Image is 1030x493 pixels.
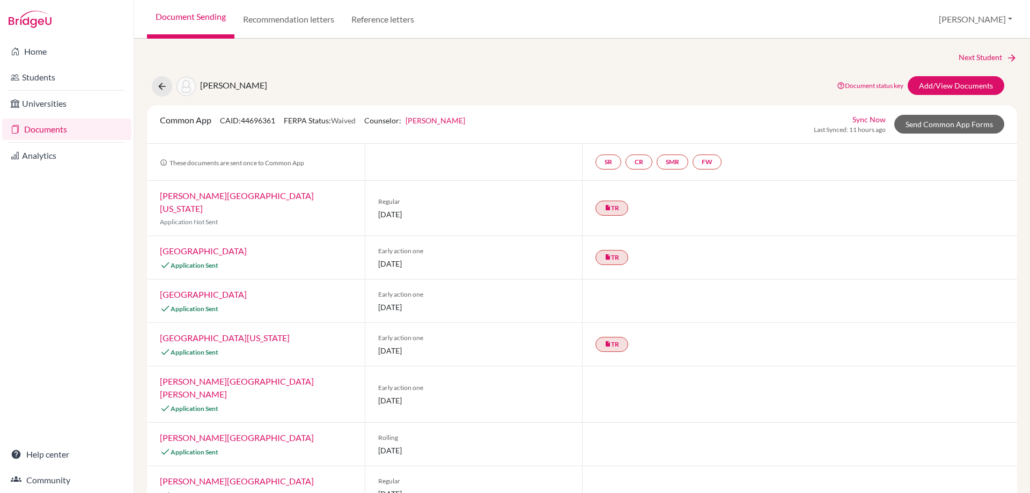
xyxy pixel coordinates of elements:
span: These documents are sent once to Common App [160,159,304,167]
span: [DATE] [378,445,570,456]
a: SMR [657,154,688,170]
a: [PERSON_NAME][GEOGRAPHIC_DATA][US_STATE] [160,190,314,214]
span: [DATE] [378,258,570,269]
a: Documents [2,119,131,140]
a: Document status key [837,82,903,90]
span: Last Synced: 11 hours ago [814,125,886,135]
a: Help center [2,444,131,465]
a: Students [2,67,131,88]
span: Application Sent [171,261,218,269]
a: [GEOGRAPHIC_DATA][US_STATE] [160,333,290,343]
span: Regular [378,476,570,486]
span: Application Sent [171,305,218,313]
span: Early action one [378,290,570,299]
a: FW [693,154,722,170]
span: CAID: 44696361 [220,116,275,125]
a: Analytics [2,145,131,166]
span: [PERSON_NAME] [200,80,267,90]
a: CR [626,154,652,170]
a: Community [2,469,131,491]
a: [GEOGRAPHIC_DATA] [160,246,247,256]
i: insert_drive_file [605,341,611,347]
span: Application Sent [171,348,218,356]
button: [PERSON_NAME] [934,9,1017,30]
a: Sync Now [852,114,886,125]
span: Early action one [378,333,570,343]
a: Add/View Documents [908,76,1004,95]
a: [PERSON_NAME] [406,116,465,125]
span: Early action one [378,246,570,256]
span: Regular [378,197,570,207]
a: insert_drive_fileTR [595,337,628,352]
span: [DATE] [378,345,570,356]
span: [DATE] [378,395,570,406]
a: Next Student [959,51,1017,63]
span: Application Sent [171,448,218,456]
a: insert_drive_fileTR [595,250,628,265]
span: [DATE] [378,209,570,220]
span: Common App [160,115,211,125]
span: Application Not Sent [160,218,218,226]
a: SR [595,154,621,170]
a: [PERSON_NAME][GEOGRAPHIC_DATA][PERSON_NAME] [160,376,314,399]
span: Application Sent [171,404,218,413]
i: insert_drive_file [605,204,611,211]
img: Bridge-U [9,11,51,28]
a: Home [2,41,131,62]
span: FERPA Status: [284,116,356,125]
span: [DATE] [378,301,570,313]
a: [PERSON_NAME][GEOGRAPHIC_DATA] [160,476,314,486]
a: Send Common App Forms [894,115,1004,134]
a: [PERSON_NAME][GEOGRAPHIC_DATA] [160,432,314,443]
i: insert_drive_file [605,254,611,260]
span: Rolling [378,433,570,443]
a: insert_drive_fileTR [595,201,628,216]
a: Universities [2,93,131,114]
span: Counselor: [364,116,465,125]
a: [GEOGRAPHIC_DATA] [160,289,247,299]
span: Waived [331,116,356,125]
span: Early action one [378,383,570,393]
